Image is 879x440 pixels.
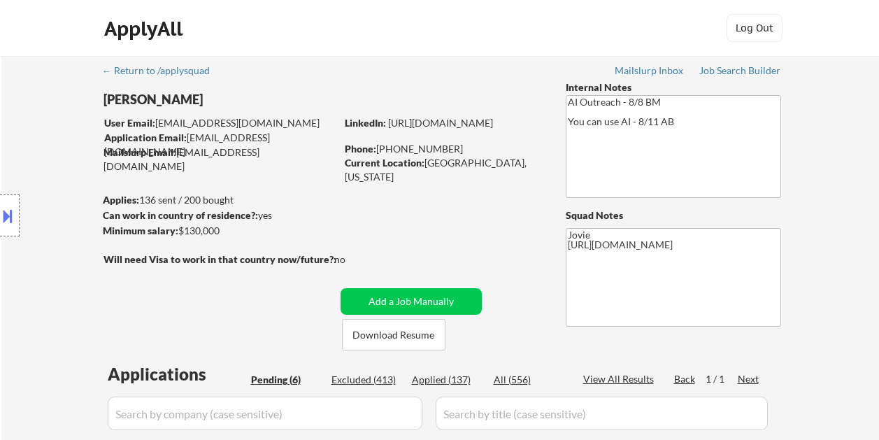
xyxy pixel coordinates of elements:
div: [PHONE_NUMBER] [345,142,543,156]
div: Job Search Builder [699,66,781,76]
strong: Current Location: [345,157,424,169]
div: Applications [108,366,246,383]
input: Search by title (case sensitive) [436,397,768,430]
div: ← Return to /applysquad [102,66,223,76]
div: no [334,253,374,267]
div: Internal Notes [566,80,781,94]
div: All (556) [494,373,564,387]
strong: Phone: [345,143,376,155]
div: Applied (137) [412,373,482,387]
button: Download Resume [342,319,445,350]
div: [GEOGRAPHIC_DATA], [US_STATE] [345,156,543,183]
a: Job Search Builder [699,65,781,79]
div: Squad Notes [566,208,781,222]
button: Add a Job Manually [341,288,482,315]
div: ApplyAll [104,17,187,41]
a: [URL][DOMAIN_NAME] [388,117,493,129]
div: View All Results [583,372,658,386]
div: Excluded (413) [331,373,401,387]
div: Next [738,372,760,386]
input: Search by company (case sensitive) [108,397,422,430]
a: ← Return to /applysquad [102,65,223,79]
div: Back [674,372,696,386]
div: Pending (6) [251,373,321,387]
div: Mailslurp Inbox [615,66,685,76]
a: Mailslurp Inbox [615,65,685,79]
strong: LinkedIn: [345,117,386,129]
div: 1 / 1 [706,372,738,386]
button: Log Out [727,14,782,42]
